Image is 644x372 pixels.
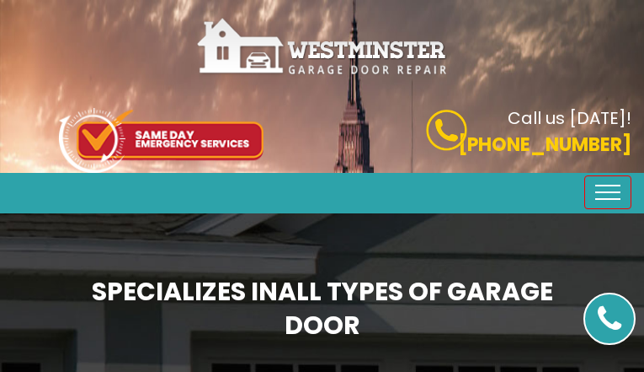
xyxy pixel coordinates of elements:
img: Westminster.png [196,17,449,77]
b: Specializes in [92,273,553,343]
b: Call us [DATE]! [508,106,631,130]
span: All Types of Garage Door [278,273,553,343]
a: Call us [DATE]! [PHONE_NUMBER] [335,110,632,159]
img: icon-top.png [59,108,263,173]
p: [PHONE_NUMBER] [335,131,632,159]
button: Toggle navigation [584,175,631,209]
